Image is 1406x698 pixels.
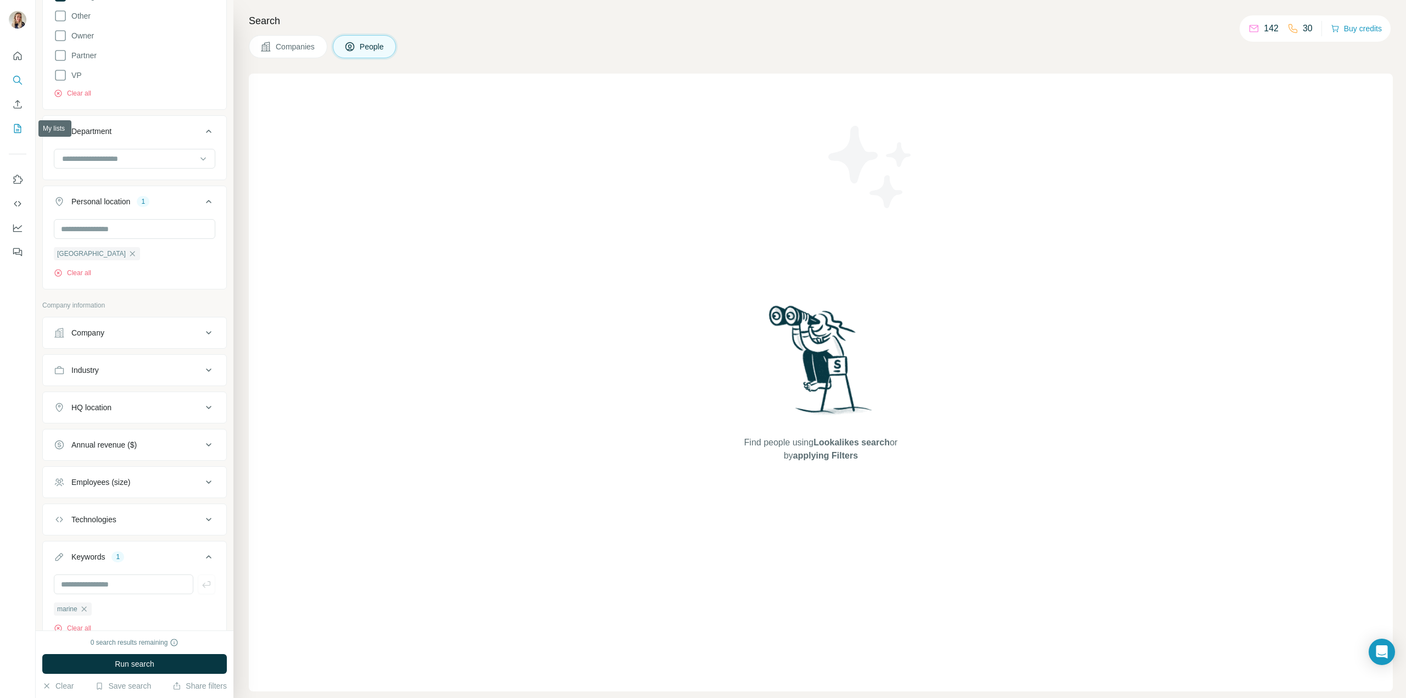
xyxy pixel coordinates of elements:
div: Industry [71,365,99,376]
span: Partner [67,50,97,61]
div: 0 search results remaining [91,638,179,647]
button: Clear all [54,88,91,98]
span: applying Filters [793,451,858,460]
img: Surfe Illustration - Stars [821,118,920,216]
button: Dashboard [9,218,26,238]
span: Run search [115,658,154,669]
span: Find people using or by [733,436,908,462]
button: Company [43,320,226,346]
div: 1 [111,552,124,562]
span: marine [57,604,77,614]
p: 142 [1264,22,1279,35]
button: Enrich CSV [9,94,26,114]
button: Keywords1 [43,544,226,574]
button: Department [43,118,226,149]
button: Run search [42,654,227,674]
button: Save search [95,680,151,691]
div: Technologies [71,514,116,525]
button: Share filters [172,680,227,691]
div: HQ location [71,402,111,413]
button: Clear all [54,268,91,278]
h4: Search [249,13,1393,29]
button: Use Surfe on LinkedIn [9,170,26,189]
button: Feedback [9,242,26,262]
div: Employees (size) [71,477,130,488]
div: Personal location [71,196,130,207]
button: Personal location1 [43,188,226,219]
span: Other [67,10,91,21]
span: Owner [67,30,94,41]
p: 30 [1303,22,1313,35]
div: Annual revenue ($) [71,439,137,450]
div: 1 [137,197,149,206]
button: Annual revenue ($) [43,432,226,458]
div: Company [71,327,104,338]
button: Clear [42,680,74,691]
span: Companies [276,41,316,52]
button: My lists [9,119,26,138]
img: Surfe Illustration - Woman searching with binoculars [764,303,878,425]
span: People [360,41,385,52]
span: VP [67,70,82,81]
p: Company information [42,300,227,310]
span: [GEOGRAPHIC_DATA] [57,249,126,259]
button: Technologies [43,506,226,533]
img: Avatar [9,11,26,29]
span: Lookalikes search [813,438,890,447]
button: Industry [43,357,226,383]
button: Search [9,70,26,90]
div: Open Intercom Messenger [1369,639,1395,665]
button: Buy credits [1331,21,1382,36]
button: Clear all [54,623,91,633]
button: Employees (size) [43,469,226,495]
div: Keywords [71,551,105,562]
button: HQ location [43,394,226,421]
button: Quick start [9,46,26,66]
button: Use Surfe API [9,194,26,214]
div: Department [71,126,111,137]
